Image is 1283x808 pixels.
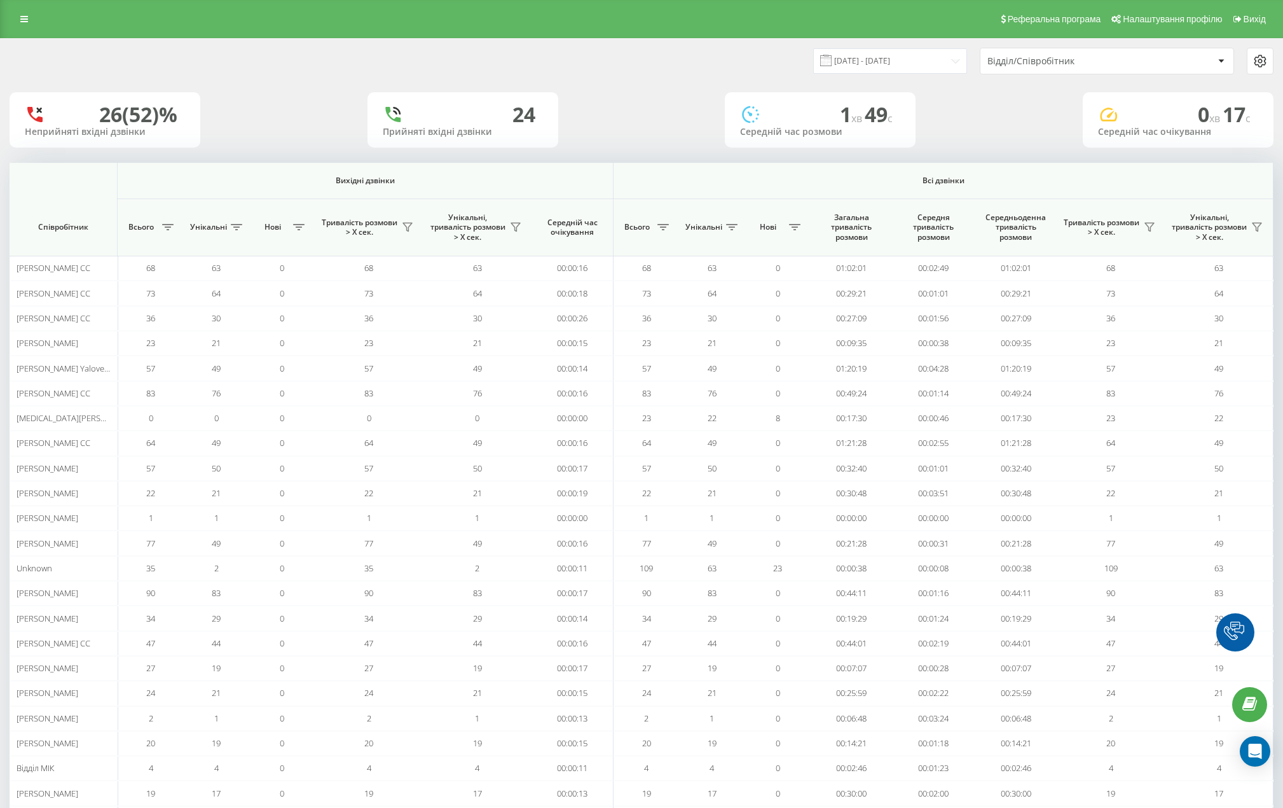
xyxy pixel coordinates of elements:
span: 49 [708,538,717,549]
span: 64 [708,288,717,299]
span: 0 [776,662,780,674]
span: 64 [212,288,221,299]
td: 00:01:16 [893,581,975,606]
td: 00:21:28 [811,531,893,555]
div: Відділ/Співробітник [987,56,1139,67]
span: [PERSON_NAME] [17,487,78,499]
span: 50 [708,463,717,474]
td: 00:00:18 [532,281,614,305]
div: Прийняті вхідні дзвінки [383,127,543,137]
span: Унікальні, тривалість розмови > Х сек. [1171,212,1247,242]
span: Налаштування профілю [1123,14,1222,24]
div: 26 (52)% [99,102,177,127]
span: 0 [776,387,780,399]
span: 34 [364,613,373,624]
td: 00:00:16 [532,531,614,555]
span: 90 [364,587,373,599]
div: Open Intercom Messenger [1240,736,1270,767]
td: 00:00:15 [532,681,614,706]
td: 00:00:17 [532,581,614,606]
span: 34 [642,613,651,624]
span: c [1245,111,1251,125]
td: 00:44:11 [811,581,893,606]
td: 00:30:48 [975,481,1057,506]
span: 27 [146,662,155,674]
span: 0 [776,587,780,599]
td: 01:20:19 [975,356,1057,380]
span: 68 [1106,262,1115,274]
span: 76 [1214,387,1223,399]
span: 22 [708,412,717,424]
span: 0 [149,412,153,424]
span: 1 [367,512,371,524]
td: 00:27:09 [811,306,893,331]
td: 00:02:55 [893,431,975,456]
span: 35 [364,562,373,574]
td: 00:30:48 [811,481,893,506]
td: 00:00:08 [893,556,975,581]
td: 00:44:11 [975,581,1057,606]
span: 24 [146,687,155,699]
span: 30 [212,312,221,324]
span: 0 [280,662,284,674]
td: 00:19:29 [811,606,893,630]
span: 50 [473,463,482,474]
div: Середній час очікування [1098,127,1258,137]
span: 50 [1214,463,1223,474]
span: Нові [256,222,289,232]
span: 90 [146,587,155,599]
span: 22 [364,487,373,499]
span: 23 [146,337,155,349]
span: Середньоденна тривалість розмови [984,212,1046,242]
span: 1 [1217,512,1221,524]
span: 49 [865,101,893,128]
span: 0 [280,363,284,374]
span: 0 [280,412,284,424]
td: 00:00:17 [532,456,614,481]
span: 0 [475,412,479,424]
span: [PERSON_NAME] CC [17,288,90,299]
span: 21 [1214,337,1223,349]
span: 29 [708,613,717,624]
td: 00:09:35 [975,331,1057,356]
span: 2 [214,562,219,574]
span: 0 [776,538,780,549]
span: 57 [1106,363,1115,374]
span: 1 [840,101,865,128]
span: 83 [1214,587,1223,599]
span: 22 [642,487,651,499]
span: 63 [708,262,717,274]
td: 00:00:19 [532,481,614,506]
td: 00:25:59 [811,681,893,706]
span: 29 [212,613,221,624]
span: Співробітник [20,222,106,232]
span: 35 [146,562,155,574]
span: 0 [280,512,284,524]
span: 64 [1214,288,1223,299]
div: Неприйняті вхідні дзвінки [25,127,185,137]
span: 63 [1214,262,1223,274]
td: 00:32:40 [975,456,1057,481]
span: 63 [473,262,482,274]
span: 21 [473,337,482,349]
td: 00:21:28 [975,531,1057,555]
td: 00:00:00 [975,506,1057,531]
span: 1 [710,512,714,524]
span: хв [1209,111,1223,125]
td: 00:00:14 [532,606,614,630]
td: 00:00:00 [532,406,614,431]
span: 68 [642,262,651,274]
span: 44 [212,637,221,649]
span: 24 [364,687,373,699]
td: 00:01:56 [893,306,975,331]
span: [PERSON_NAME] CC [17,312,90,324]
span: 36 [364,312,373,324]
span: 22 [146,487,155,499]
td: 00:19:29 [975,606,1057,630]
span: 27 [1106,662,1115,674]
td: 00:00:16 [532,431,614,456]
span: 0 [280,463,284,474]
span: [MEDICAL_DATA][PERSON_NAME] CC [17,412,153,424]
span: 0 [776,487,780,499]
span: 76 [212,387,221,399]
